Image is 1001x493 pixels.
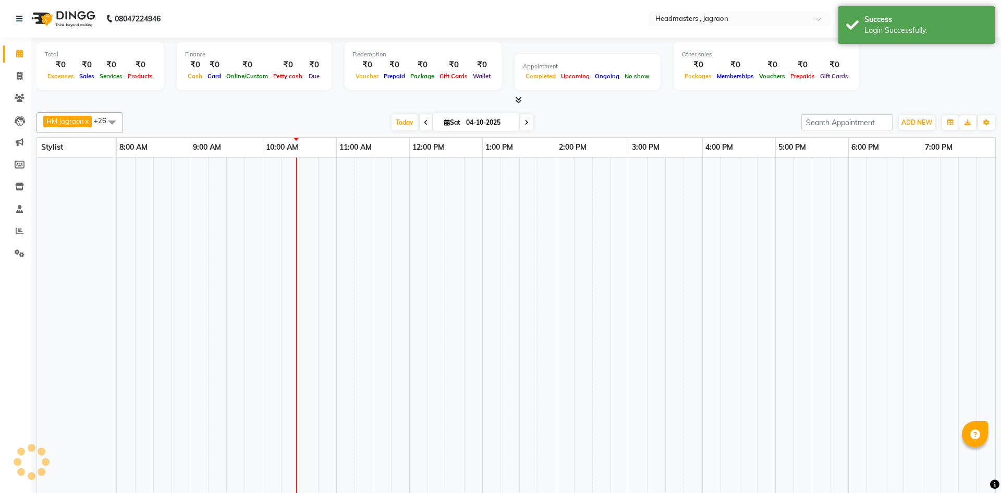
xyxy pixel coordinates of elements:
span: Packages [682,73,714,80]
span: Package [408,73,437,80]
div: ₹0 [185,59,205,71]
span: Wallet [470,73,493,80]
a: 1:00 PM [483,140,516,155]
a: 10:00 AM [263,140,301,155]
span: Gift Cards [817,73,851,80]
a: 12:00 PM [410,140,447,155]
span: Gift Cards [437,73,470,80]
span: ADD NEW [901,118,932,126]
img: logo [27,4,98,33]
span: Card [205,73,224,80]
span: Upcoming [558,73,592,80]
span: Voucher [353,73,381,80]
span: +26 [94,116,114,125]
div: ₹0 [817,59,851,71]
a: 2:00 PM [556,140,589,155]
span: No show [622,73,652,80]
span: Stylist [41,142,63,152]
span: Prepaids [788,73,817,80]
div: ₹0 [271,59,305,71]
input: 2025-10-04 [463,115,515,130]
div: ₹0 [97,59,125,71]
span: Completed [523,73,558,80]
a: 7:00 PM [922,140,955,155]
div: ₹0 [45,59,77,71]
span: Expenses [45,73,77,80]
div: ₹0 [224,59,271,71]
div: ₹0 [756,59,788,71]
a: 6:00 PM [849,140,882,155]
span: Sales [77,73,97,80]
a: 11:00 AM [337,140,374,155]
div: ₹0 [714,59,756,71]
span: Online/Custom [224,73,271,80]
div: ₹0 [205,59,224,71]
a: x [84,117,89,125]
a: 5:00 PM [776,140,809,155]
span: Ongoing [592,73,622,80]
div: Appointment [523,62,652,71]
span: Products [125,73,155,80]
button: ADD NEW [899,115,935,130]
div: Login Successfully. [864,25,987,36]
a: 9:00 AM [190,140,224,155]
div: ₹0 [125,59,155,71]
div: ₹0 [437,59,470,71]
div: ₹0 [305,59,323,71]
a: 8:00 AM [117,140,150,155]
div: Other sales [682,50,851,59]
div: Redemption [353,50,493,59]
b: 08047224946 [115,4,161,33]
div: Success [864,14,987,25]
div: ₹0 [408,59,437,71]
a: 3:00 PM [629,140,662,155]
div: Total [45,50,155,59]
div: ₹0 [353,59,381,71]
span: HM Jagraon [46,117,84,125]
span: Today [392,114,418,130]
span: Sat [442,118,463,126]
span: Due [306,73,322,80]
div: ₹0 [788,59,817,71]
div: Finance [185,50,323,59]
span: Memberships [714,73,756,80]
span: Cash [185,73,205,80]
input: Search Appointment [801,114,893,130]
div: ₹0 [77,59,97,71]
span: Prepaid [381,73,408,80]
div: ₹0 [470,59,493,71]
div: ₹0 [682,59,714,71]
span: Petty cash [271,73,305,80]
span: Vouchers [756,73,788,80]
div: ₹0 [381,59,408,71]
span: Services [97,73,125,80]
a: 4:00 PM [703,140,736,155]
